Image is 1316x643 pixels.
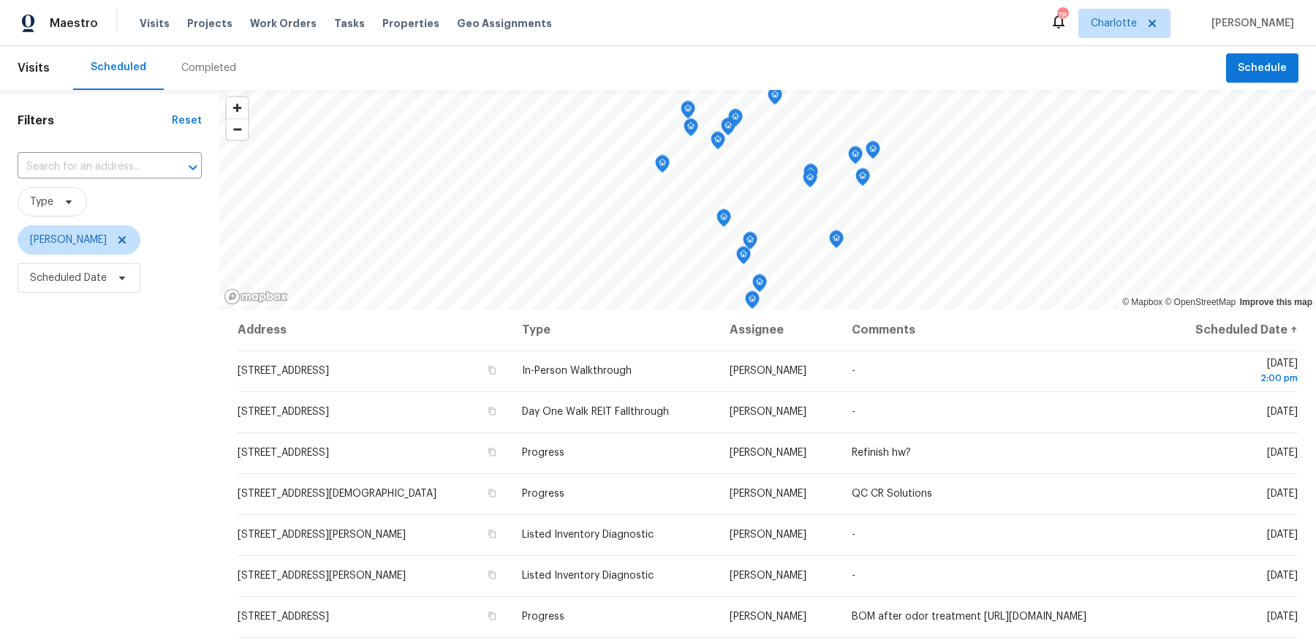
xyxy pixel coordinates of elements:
[250,16,317,31] span: Work Orders
[852,612,1086,622] span: BOM after odor treatment [URL][DOMAIN_NAME]
[140,16,170,31] span: Visits
[730,366,806,376] span: [PERSON_NAME]
[681,101,695,124] div: Map marker
[238,530,406,540] span: [STREET_ADDRESS][PERSON_NAME]
[50,16,98,31] span: Maestro
[224,288,288,305] a: Mapbox homepage
[1238,59,1287,78] span: Schedule
[238,612,329,622] span: [STREET_ADDRESS]
[485,405,499,418] button: Copy Address
[852,530,855,540] span: -
[728,109,743,132] div: Map marker
[840,309,1159,350] th: Comments
[183,157,203,178] button: Open
[238,489,436,499] span: [STREET_ADDRESS][DEMOGRAPHIC_DATA]
[1267,571,1298,581] span: [DATE]
[829,230,844,253] div: Map marker
[457,16,552,31] span: Geo Assignments
[485,445,499,459] button: Copy Address
[1057,9,1067,23] div: 78
[522,366,632,376] span: In-Person Walkthrough
[522,489,564,499] span: Progress
[752,274,767,297] div: Map marker
[1267,407,1298,417] span: [DATE]
[848,146,863,169] div: Map marker
[522,530,654,540] span: Listed Inventory Diagnostic
[30,233,107,247] span: [PERSON_NAME]
[227,97,248,119] button: Zoom in
[852,407,855,417] span: -
[382,16,439,31] span: Properties
[716,209,731,232] div: Map marker
[238,407,329,417] span: [STREET_ADDRESS]
[522,571,654,581] span: Listed Inventory Diagnostic
[730,612,806,622] span: [PERSON_NAME]
[227,119,248,140] button: Zoom out
[510,309,718,350] th: Type
[730,448,806,458] span: [PERSON_NAME]
[522,448,564,458] span: Progress
[721,118,735,140] div: Map marker
[736,247,751,269] div: Map marker
[1091,16,1137,31] span: Charlotte
[803,170,817,192] div: Map marker
[655,155,670,178] div: Map marker
[522,612,564,622] span: Progress
[730,407,806,417] span: [PERSON_NAME]
[803,164,818,187] div: Map marker
[238,571,406,581] span: [STREET_ADDRESS][PERSON_NAME]
[18,52,50,84] span: Visits
[187,16,232,31] span: Projects
[30,195,53,209] span: Type
[730,530,806,540] span: [PERSON_NAME]
[1267,448,1298,458] span: [DATE]
[522,407,669,417] span: Day One Walk REIT Fallthrough
[172,113,202,128] div: Reset
[238,366,329,376] span: [STREET_ADDRESS]
[485,568,499,582] button: Copy Address
[18,156,161,178] input: Search for an address...
[485,364,499,377] button: Copy Address
[743,232,757,255] div: Map marker
[1171,358,1298,386] span: [DATE]
[852,571,855,581] span: -
[1206,16,1294,31] span: [PERSON_NAME]
[730,489,806,499] span: [PERSON_NAME]
[711,132,725,154] div: Map marker
[852,366,855,376] span: -
[181,61,236,75] div: Completed
[1267,489,1298,499] span: [DATE]
[1165,297,1236,307] a: OpenStreetMap
[227,119,248,140] span: Zoom out
[1267,530,1298,540] span: [DATE]
[855,168,870,191] div: Map marker
[334,18,365,29] span: Tasks
[1267,612,1298,622] span: [DATE]
[219,90,1316,309] canvas: Map
[1240,297,1312,307] a: Improve this map
[718,309,840,350] th: Assignee
[1226,53,1298,83] button: Schedule
[852,489,932,499] span: QC CR Solutions
[1171,371,1298,386] div: 2:00 pm
[684,119,698,141] div: Map marker
[1159,309,1298,350] th: Scheduled Date ↑
[91,60,146,75] div: Scheduled
[18,113,172,128] h1: Filters
[485,609,499,623] button: Copy Address
[485,486,499,500] button: Copy Address
[745,291,760,314] div: Map marker
[852,448,911,458] span: Refinish hw?
[768,87,782,110] div: Map marker
[237,309,510,350] th: Address
[485,527,499,541] button: Copy Address
[866,141,880,164] div: Map marker
[30,271,107,285] span: Scheduled Date
[730,571,806,581] span: [PERSON_NAME]
[238,448,329,458] span: [STREET_ADDRESS]
[1122,297,1162,307] a: Mapbox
